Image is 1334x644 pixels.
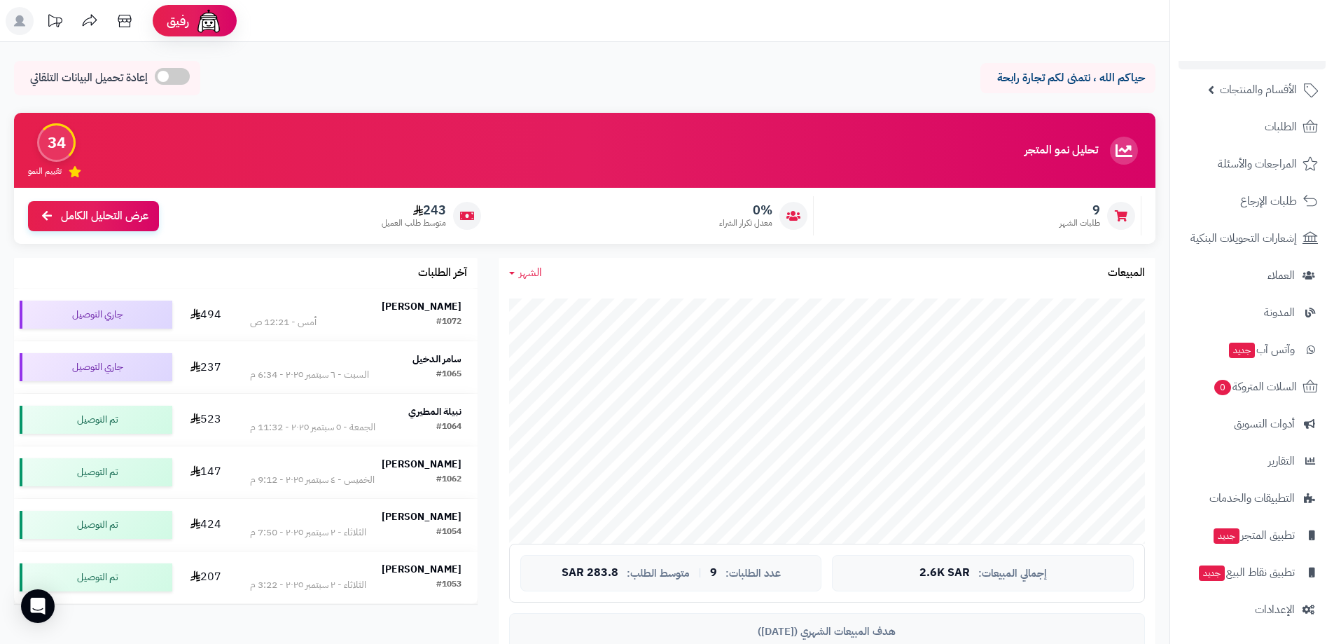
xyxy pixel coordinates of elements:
[250,526,366,540] div: الثلاثاء - ٢ سبتمبر ٢٠٢٥ - 7:50 م
[436,315,461,329] div: #1072
[382,562,461,577] strong: [PERSON_NAME]
[1179,444,1326,478] a: التقارير
[178,551,234,603] td: 207
[1179,593,1326,626] a: الإعدادات
[1197,563,1295,582] span: تطبيق نقاط البيع
[1265,117,1297,137] span: الطلبات
[710,567,717,580] span: 9
[30,70,148,86] span: إعادة تحميل البيانات التلقائي
[20,353,172,381] div: جاري التوصيل
[436,368,461,382] div: #1065
[250,578,366,592] div: الثلاثاء - ٢ سبتمبر ٢٠٢٥ - 3:22 م
[20,563,172,591] div: تم التوصيل
[1255,600,1295,619] span: الإعدادات
[1190,228,1297,248] span: إشعارات التحويلات البنكية
[1268,451,1295,471] span: التقارير
[382,509,461,524] strong: [PERSON_NAME]
[1214,528,1239,544] span: جديد
[725,568,781,580] span: عدد الطلبات:
[1024,144,1098,157] h3: تحليل نمو المتجر
[1229,343,1255,358] span: جديد
[250,315,317,329] div: أمس - 12:21 ص
[1179,296,1326,329] a: المدونة
[178,499,234,551] td: 424
[1213,377,1297,397] span: السلات المتروكة
[991,70,1145,86] p: حياكم الله ، نتمنى لكم تجارة رابحة
[408,404,461,419] strong: نبيلة المطيري
[436,526,461,540] div: #1054
[178,394,234,446] td: 523
[382,457,461,472] strong: [PERSON_NAME]
[382,203,446,218] span: 243
[1228,340,1295,359] span: وآتس آب
[418,267,467,280] h3: آخر الطلبات
[436,420,461,434] div: #1064
[28,201,159,231] a: عرض التحليل الكامل
[178,341,234,393] td: 237
[20,511,172,539] div: تم التوصيل
[250,473,375,487] div: الخميس - ٤ سبتمبر ٢٠٢٥ - 9:12 م
[698,568,702,578] span: |
[20,458,172,486] div: تم التوصيل
[509,265,542,281] a: الشهر
[1199,566,1225,581] span: جديد
[195,7,223,35] img: ai-face.png
[1179,333,1326,366] a: وآتس آبجديد
[1179,370,1326,404] a: السلات المتروكة0
[1179,407,1326,441] a: أدوات التسويق
[562,567,618,580] span: 283.8 SAR
[61,208,148,224] span: عرض التحليل الكامل
[1108,267,1145,280] h3: المبيعات
[719,217,772,229] span: معدل تكرار الشراء
[178,446,234,498] td: 147
[178,289,234,341] td: 494
[436,473,461,487] div: #1062
[719,203,772,218] span: 0%
[1179,519,1326,552] a: تطبيق المتجرجديد
[250,368,369,382] div: السبت - ٦ سبتمبر ٢٠٢٥ - 6:34 م
[382,299,461,314] strong: [PERSON_NAME]
[1179,259,1326,292] a: العملاء
[1059,217,1100,229] span: طلبات الشهر
[1239,11,1321,40] img: logo-2.png
[520,624,1134,639] div: هدف المبيعات الشهري ([DATE])
[20,301,172,329] div: جاري التوصيل
[412,352,461,366] strong: سامر الدخيل
[1267,266,1295,285] span: العملاء
[167,13,189,29] span: رفيق
[519,264,542,281] span: الشهر
[1179,110,1326,144] a: الطلبات
[1240,191,1297,211] span: طلبات الإرجاع
[1218,154,1297,174] span: المراجعات والأسئلة
[1179,221,1326,255] a: إشعارات التحويلات البنكية
[250,420,375,434] div: الجمعة - ٥ سبتمبر ٢٠٢٥ - 11:32 م
[28,165,62,177] span: تقييم النمو
[1264,303,1295,322] span: المدونة
[1234,414,1295,434] span: أدوات التسويق
[1212,526,1295,545] span: تطبيق المتجر
[1179,147,1326,181] a: المراجعات والأسئلة
[1179,556,1326,589] a: تطبيق نقاط البيعجديد
[20,406,172,434] div: تم التوصيل
[1220,80,1297,100] span: الأقسام والمنتجات
[1209,488,1295,508] span: التطبيقات والخدمات
[1214,379,1232,396] span: 0
[978,568,1047,580] span: إجمالي المبيعات:
[919,567,970,580] span: 2.6K SAR
[627,568,690,580] span: متوسط الطلب:
[1179,184,1326,218] a: طلبات الإرجاع
[382,217,446,229] span: متوسط طلب العميل
[1059,203,1100,218] span: 9
[1179,481,1326,515] a: التطبيقات والخدمات
[436,578,461,592] div: #1053
[37,7,72,39] a: تحديثات المنصة
[21,589,55,623] div: Open Intercom Messenger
